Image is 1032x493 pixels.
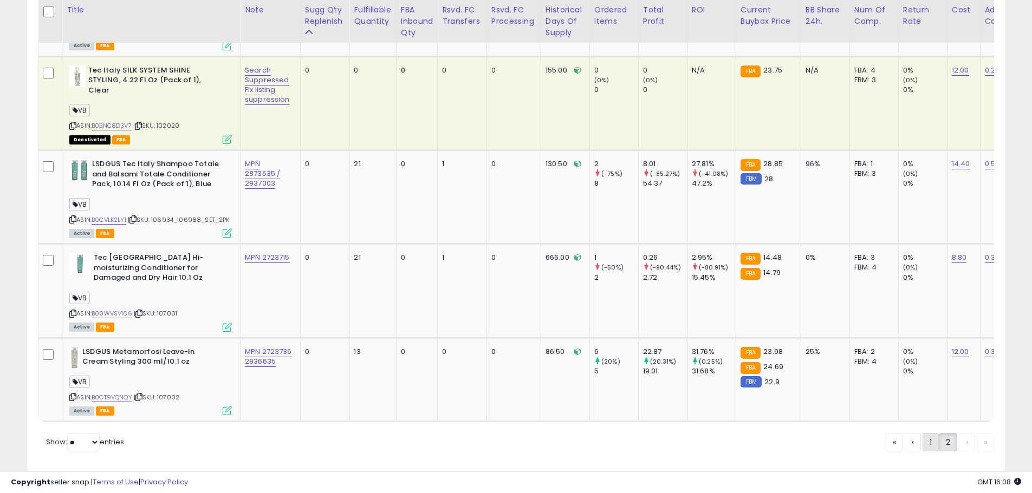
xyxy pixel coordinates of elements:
span: FBA [96,406,114,416]
span: 22.9 [764,377,780,387]
a: 12.00 [952,346,969,357]
div: 0 [354,65,387,75]
div: Num of Comp. [854,4,894,27]
div: 2.72 [643,273,687,282]
span: | SKU: 107002 [134,393,179,402]
small: FBA [741,253,761,265]
div: 0% [903,273,947,282]
span: FBA [96,41,114,50]
div: Note [245,4,296,16]
a: B0BNC8D3V7 [92,121,132,130]
div: ASIN: [69,347,232,415]
div: FBM: 3 [854,75,890,85]
div: Rsvd. FC Transfers [442,4,482,27]
strong: Copyright [11,477,50,487]
img: 41wQtDE7hZL._SL40_.jpg [69,159,89,181]
div: 21 [354,253,387,262]
small: (20.31%) [650,357,676,366]
div: 0 [401,253,430,262]
div: Total Profit [643,4,683,27]
span: All listings currently available for purchase on Amazon [69,41,94,50]
span: | SKU: 106934_106988_SET_2PK [128,215,230,224]
a: Terms of Use [93,477,139,487]
div: 0 [401,159,430,169]
div: Sugg Qty Replenish [305,4,345,27]
div: 0 [442,347,478,357]
a: 1 [923,433,939,451]
div: 0 [594,85,638,95]
div: 96% [806,159,841,169]
div: FBA: 3 [854,253,890,262]
div: 21 [354,159,387,169]
a: 0.24 [985,65,1001,76]
div: 8 [594,179,638,188]
a: 14.40 [952,159,970,169]
small: (0%) [903,76,918,84]
div: Title [67,4,236,16]
div: 2 [594,159,638,169]
span: 23.98 [763,346,783,357]
div: ASIN: [69,159,232,236]
div: 0 [305,253,341,262]
img: 21MT8S8vwGL._SL40_.jpg [69,65,86,87]
div: ROI [692,4,731,16]
div: 25% [806,347,841,357]
a: 12.00 [952,65,969,76]
div: 0% [806,253,841,262]
div: Cost [952,4,976,16]
div: 0% [903,85,947,95]
span: FBA [112,135,131,144]
span: 14.48 [763,252,782,262]
span: 2025-08-12 16:08 GMT [977,477,1021,487]
div: 0% [903,65,947,75]
a: Search Suppressed Fix listing suppression [245,65,290,106]
div: Ordered Items [594,4,634,27]
div: 0.26 [643,253,687,262]
span: 23.75 [763,65,782,75]
div: 86.50 [546,347,581,357]
div: 130.50 [546,159,581,169]
div: 6 [594,347,638,357]
span: 28 [764,174,773,184]
span: ‹ [912,437,914,448]
a: B0CVLK2LY1 [92,215,126,225]
div: 2 [594,273,638,282]
span: VB [69,104,90,116]
div: 0% [903,159,947,169]
div: 0 [643,85,687,95]
div: N/A [806,65,841,75]
div: ASIN: [69,65,232,143]
div: 31.68% [692,366,736,376]
span: All listings currently available for purchase on Amazon [69,406,94,416]
div: 0 [491,253,533,262]
small: (-90.44%) [650,263,681,272]
div: FBA: 2 [854,347,890,357]
b: LSDGUS Tec Italy Shampoo Totale and Balsami Totale Conditioner Pack, 10.14 Fl Oz (Pack of 1), Blue [92,159,224,192]
div: 0% [903,179,947,188]
b: Tec Italy SILK SYSTEM SHINE STYLING, 4.22 Fl Oz (Pack of 1), Clear [88,65,220,98]
small: (20%) [601,357,620,366]
span: VB [69,376,90,388]
small: (-50%) [601,263,624,272]
div: 47.2% [692,179,736,188]
div: 2.95% [692,253,736,262]
div: FBM: 4 [854,262,890,272]
a: 0.36 [985,346,1000,357]
div: 0% [903,253,947,262]
div: 0 [305,347,341,357]
div: 1 [594,253,638,262]
small: (-85.27%) [650,169,680,178]
small: (-75%) [601,169,622,178]
small: (0%) [643,76,658,84]
div: 0 [594,65,638,75]
div: 0 [305,159,341,169]
div: Current Buybox Price [741,4,796,27]
a: MPN 2723715 [245,252,290,263]
span: All listings currently available for purchase on Amazon [69,323,94,332]
div: 0% [903,347,947,357]
small: FBA [741,362,761,374]
span: | SKU: 107001 [134,309,177,318]
a: Privacy Policy [140,477,188,487]
div: 27.81% [692,159,736,169]
small: (0%) [903,263,918,272]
